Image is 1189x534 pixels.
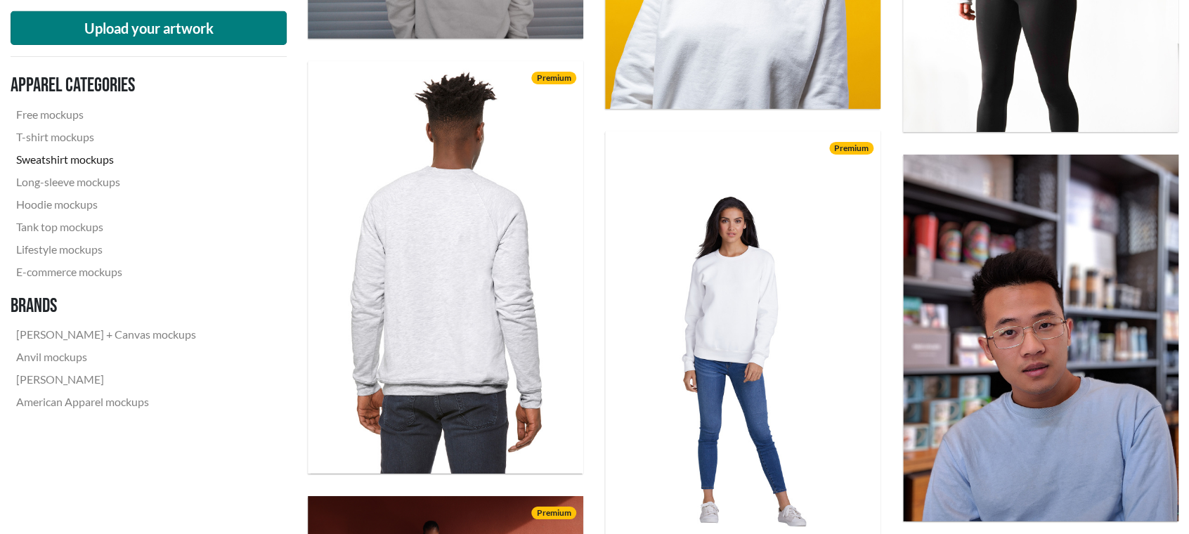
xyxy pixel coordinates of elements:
[11,346,202,368] a: Anvil mockups
[308,61,583,474] img: back of a black haired male model wearing a gray Bella + Canvas 3901 sponge fleece sweatshirt
[531,507,576,519] span: Premium
[11,368,202,391] a: [PERSON_NAME]
[11,103,202,126] a: Free mockups
[829,142,873,155] span: Premium
[11,294,202,318] h3: Brands
[11,391,202,413] a: American Apparel mockups
[531,72,576,84] span: Premium
[903,155,1178,521] img: man with glasses wearing a light blue crew neck sweatshirt in a store
[11,11,287,45] button: Upload your artwork
[11,74,202,98] h3: Apparel categories
[11,148,202,171] a: Sweatshirt mockups
[11,171,202,193] a: Long-sleeve mockups
[11,216,202,238] a: Tank top mockups
[11,261,202,283] a: E-commerce mockups
[11,323,202,346] a: [PERSON_NAME] + Canvas mockups
[11,193,202,216] a: Hoodie mockups
[11,238,202,261] a: Lifestyle mockups
[11,126,202,148] a: T-shirt mockups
